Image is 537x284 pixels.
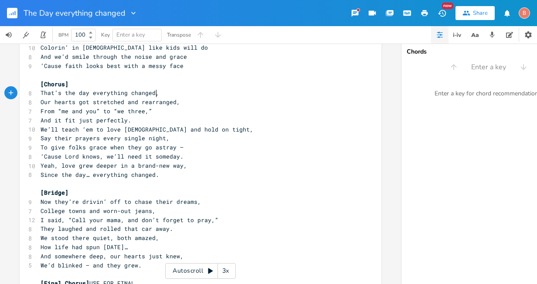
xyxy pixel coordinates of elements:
[58,33,68,37] div: BPM
[41,107,152,115] span: From “me and you” to “we three,”
[519,3,530,23] button: B
[41,152,184,160] span: ‘Cause Lord knows, we’ll need it someday.
[41,189,68,196] span: [Bridge]
[41,80,68,88] span: [Chorus]
[473,9,488,17] div: Share
[101,32,110,37] div: Key
[167,32,191,37] div: Transpose
[41,207,156,215] span: College towns and worn-out jeans,
[41,89,159,97] span: That’s the day everything changed,
[24,9,126,17] span: The Day everything changed
[41,252,184,260] span: And somewhere deep, our hearts just knew,
[41,171,159,179] span: Since the day… everything changed.
[41,116,131,124] span: And it fit just perfectly.
[41,53,187,61] span: And we’d smile through the noise and grace
[41,125,253,133] span: We’ll teach ‘em to love [DEMOGRAPHIC_DATA] and hold on tight,
[41,216,218,224] span: I said, “Call your mama, and don’t forget to pray,”
[519,7,530,19] div: bjb3598
[41,143,184,151] span: To give folks grace when they go astray —
[455,6,495,20] button: Share
[41,261,142,269] span: We’d blinked — and they grew.
[41,162,187,169] span: Yeah, love grew deeper in a brand-new way,
[41,44,208,51] span: Colorin’ in [DEMOGRAPHIC_DATA] like kids will do
[116,31,145,39] span: Enter a key
[41,98,180,106] span: Our hearts got stretched and rearranged,
[41,225,173,233] span: They laughed and rolled that car away.
[433,5,451,21] button: New
[41,134,170,142] span: Say their prayers every single night,
[165,263,236,279] div: Autoscroll
[218,263,234,279] div: 3x
[471,62,506,72] span: Enter a key
[41,243,128,251] span: How life had spun [DATE]…
[41,62,184,70] span: ‘Cause faith looks best with a messy face
[442,3,453,9] div: New
[41,198,201,206] span: Now they’re drivin’ off to chase their dreams,
[41,234,159,242] span: We stood there quiet, both amazed,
